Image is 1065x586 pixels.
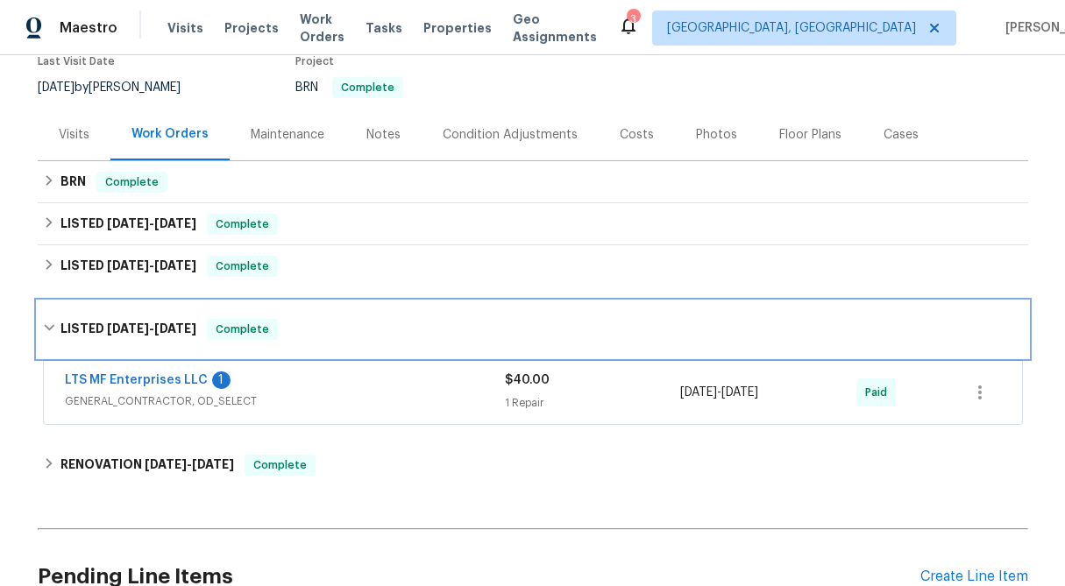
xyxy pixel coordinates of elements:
h6: BRN [60,172,86,193]
div: Cases [884,126,919,144]
div: Floor Plans [779,126,841,144]
span: Complete [98,173,166,191]
span: Geo Assignments [513,11,597,46]
div: 1 [212,371,231,389]
span: [GEOGRAPHIC_DATA], [GEOGRAPHIC_DATA] [667,19,916,37]
div: Condition Adjustments [443,126,578,144]
span: Last Visit Date [38,56,115,67]
span: Projects [224,19,279,37]
div: 1 Repair [505,394,681,412]
span: Complete [246,456,314,474]
span: [DATE] [680,386,717,399]
span: GENERAL_CONTRACTOR, OD_SELECT [65,392,505,410]
span: [DATE] [145,458,187,470]
div: 3 [627,11,639,28]
span: - [107,322,196,335]
span: Visits [167,19,203,37]
span: Maestro [60,19,117,37]
div: by [PERSON_NAME] [38,77,202,98]
span: Complete [209,215,276,233]
span: [DATE] [38,81,75,94]
span: Tasks [366,22,402,34]
span: $40.00 [505,374,550,386]
span: Complete [209,321,276,338]
h6: RENOVATION [60,455,234,476]
span: - [145,458,234,470]
span: [DATE] [107,217,149,229]
span: Work Orders [300,11,344,46]
span: Complete [209,258,276,275]
div: LISTED [DATE]-[DATE]Complete [38,245,1028,287]
div: Work Orders [131,125,209,143]
div: LISTED [DATE]-[DATE]Complete [38,203,1028,245]
span: [DATE] [192,458,234,470]
span: - [107,217,196,229]
div: Photos [696,126,737,144]
span: [DATE] [154,322,196,335]
div: Notes [366,126,401,144]
div: Maintenance [251,126,324,144]
span: [DATE] [721,386,758,399]
span: BRN [295,81,403,94]
div: Visits [59,126,89,144]
span: [DATE] [107,322,149,335]
span: Complete [334,82,401,93]
span: Project [295,56,334,67]
div: Costs [620,126,654,144]
span: - [680,384,758,401]
h6: LISTED [60,214,196,235]
span: [DATE] [154,217,196,229]
span: Properties [423,19,492,37]
div: RENOVATION [DATE]-[DATE]Complete [38,444,1028,486]
span: [DATE] [107,259,149,272]
div: LISTED [DATE]-[DATE]Complete [38,301,1028,357]
div: BRN Complete [38,161,1028,203]
a: LTS MF Enterprises LLC [65,374,208,386]
span: [DATE] [154,259,196,272]
h6: LISTED [60,256,196,277]
h6: LISTED [60,319,196,340]
span: - [107,259,196,272]
span: Paid [865,384,894,401]
div: Create Line Item [920,568,1028,585]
